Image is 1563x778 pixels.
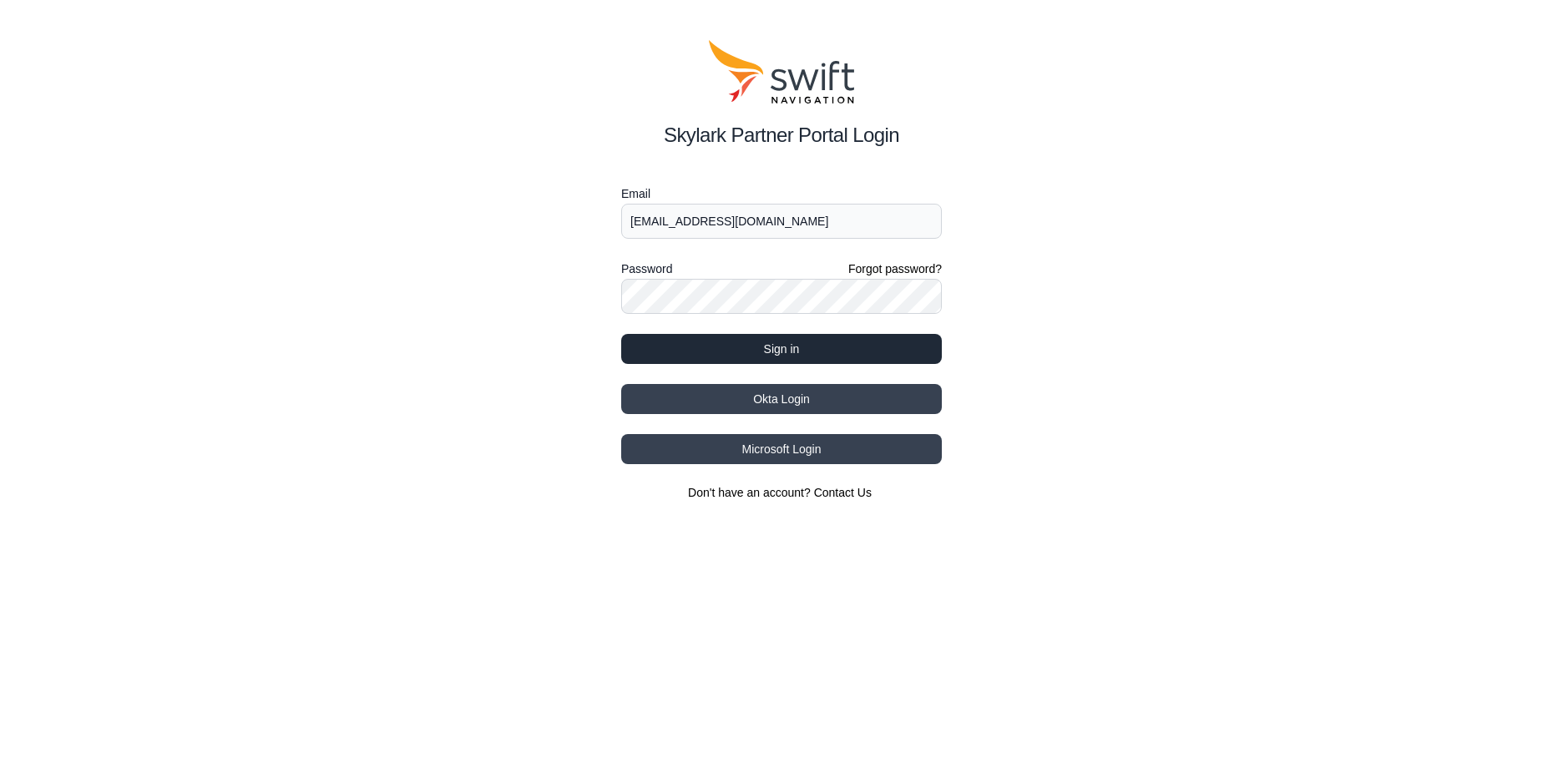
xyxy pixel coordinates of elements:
[621,434,942,464] button: Microsoft Login
[621,259,672,279] label: Password
[848,260,942,277] a: Forgot password?
[814,486,872,499] a: Contact Us
[621,334,942,364] button: Sign in
[621,484,942,501] section: Don't have an account?
[621,384,942,414] button: Okta Login
[621,120,942,150] h2: Skylark Partner Portal Login
[621,184,942,204] label: Email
